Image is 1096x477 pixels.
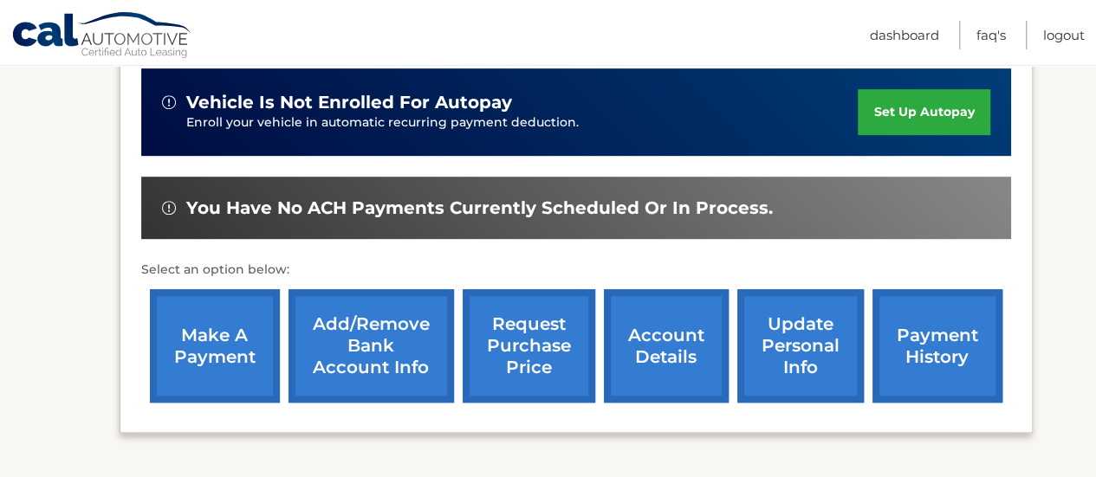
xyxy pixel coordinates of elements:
a: payment history [872,289,1002,403]
a: request purchase price [463,289,595,403]
a: Logout [1043,21,1085,49]
a: set up autopay [858,89,989,135]
a: make a payment [150,289,280,403]
a: update personal info [737,289,864,403]
p: Select an option below: [141,260,1011,280]
span: vehicle is not enrolled for autopay [186,92,512,113]
a: Cal Automotive [11,11,193,61]
span: You have no ACH payments currently scheduled or in process. [186,197,773,219]
img: alert-white.svg [162,201,176,215]
a: FAQ's [976,21,1006,49]
a: account details [604,289,729,403]
p: Enroll your vehicle in automatic recurring payment deduction. [186,113,859,132]
img: alert-white.svg [162,95,176,109]
a: Dashboard [870,21,939,49]
a: Add/Remove bank account info [289,289,454,403]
